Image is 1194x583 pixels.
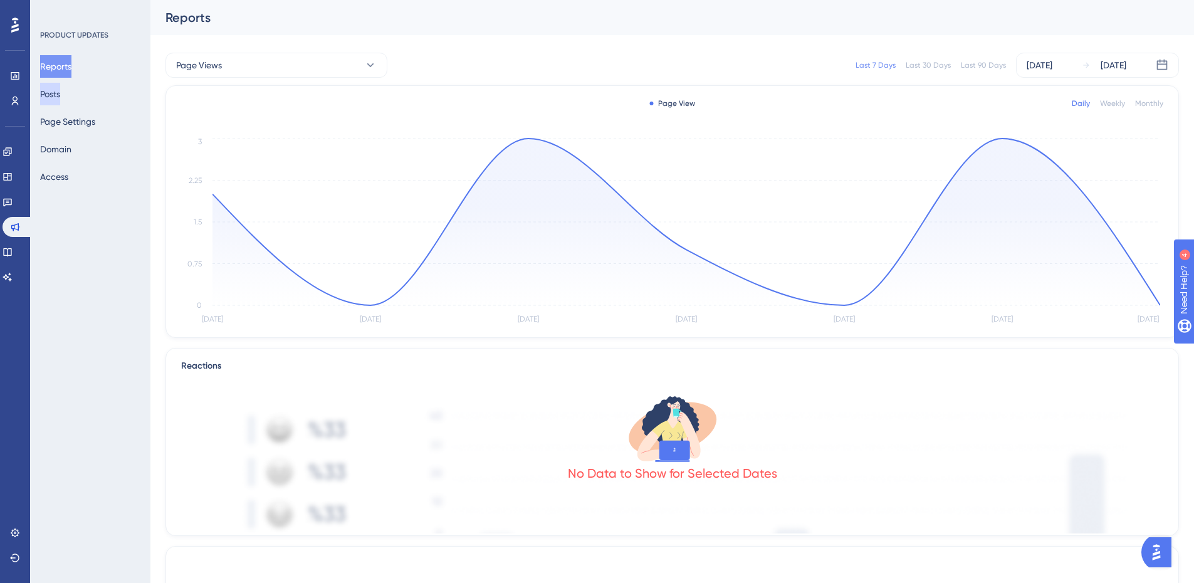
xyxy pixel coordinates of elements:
[194,218,202,226] tspan: 1.5
[40,83,60,105] button: Posts
[518,315,539,323] tspan: [DATE]
[40,165,68,188] button: Access
[961,60,1006,70] div: Last 90 Days
[176,58,222,73] span: Page Views
[197,301,202,310] tspan: 0
[992,315,1013,323] tspan: [DATE]
[86,6,90,16] div: 4
[1135,98,1163,108] div: Monthly
[181,359,1163,374] div: Reactions
[834,315,855,323] tspan: [DATE]
[40,30,108,40] div: PRODUCT UPDATES
[649,98,695,108] div: Page View
[202,315,223,323] tspan: [DATE]
[1101,58,1126,73] div: [DATE]
[198,137,202,146] tspan: 3
[1100,98,1125,108] div: Weekly
[189,176,202,185] tspan: 2.25
[676,315,697,323] tspan: [DATE]
[1141,533,1179,571] iframe: UserGuiding AI Assistant Launcher
[40,110,95,133] button: Page Settings
[906,60,951,70] div: Last 30 Days
[29,3,78,18] span: Need Help?
[360,315,381,323] tspan: [DATE]
[165,9,1148,26] div: Reports
[568,465,777,482] div: No Data to Show for Selected Dates
[40,55,71,78] button: Reports
[1027,58,1052,73] div: [DATE]
[1072,98,1090,108] div: Daily
[187,260,202,268] tspan: 0.75
[165,53,387,78] button: Page Views
[1138,315,1159,323] tspan: [DATE]
[40,138,71,160] button: Domain
[856,60,896,70] div: Last 7 Days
